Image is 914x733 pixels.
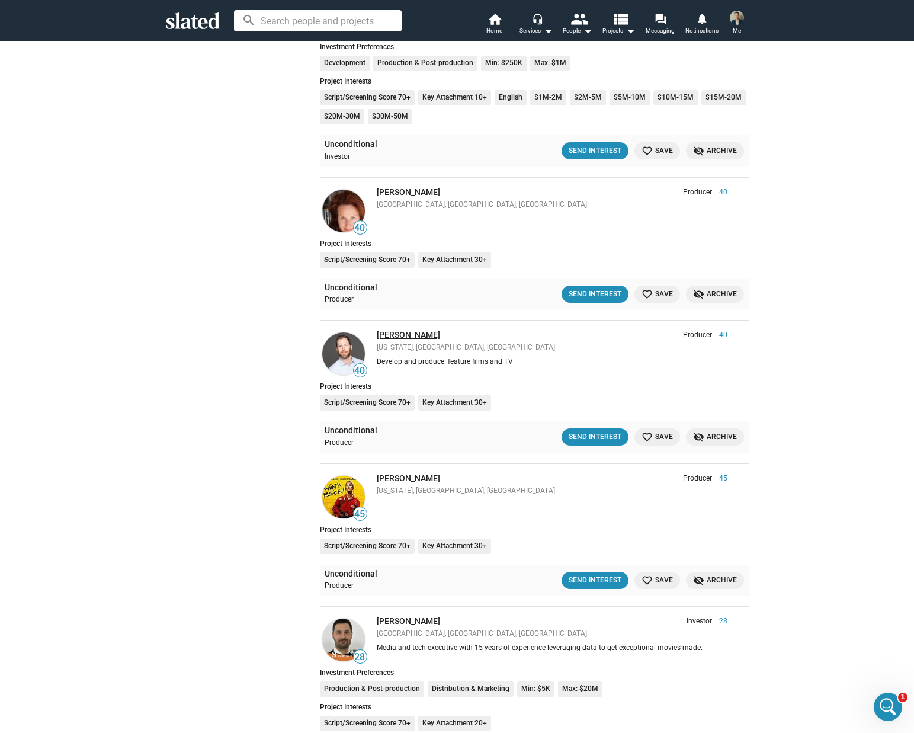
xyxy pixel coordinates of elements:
[569,288,621,300] div: Send Interest
[712,474,727,484] span: 45
[642,145,673,157] span: Save
[320,109,364,124] li: $20M-30M
[418,716,491,731] li: Key Attachment 20+
[642,288,673,300] span: Save
[320,56,370,71] li: Development
[693,431,737,443] span: Archive
[562,428,628,446] button: Send Interest
[570,90,606,105] li: $2M-5M
[557,12,598,38] button: People
[320,668,749,677] div: Investment Preferences
[562,286,628,303] button: Send Interest
[602,24,635,38] span: Projects
[733,24,741,38] span: Me
[320,716,415,731] li: Script/Screening Score 70+
[486,24,502,38] span: Home
[474,12,515,38] a: Home
[683,188,712,197] span: Producer
[646,24,675,38] span: Messaging
[320,681,424,697] li: Production & Post-production
[634,428,680,446] button: Save
[598,12,640,38] button: Projects
[642,575,653,586] mat-icon: favorite_border
[320,239,749,248] div: Project Interests
[325,425,377,436] a: Unconditional
[634,142,680,159] button: Save
[377,357,727,367] div: Develop and produce: feature films and TV
[685,24,719,38] span: Notifications
[320,90,415,105] li: Script/Screening Score 70+
[325,295,465,305] div: Producer
[570,10,587,27] mat-icon: people
[325,152,465,162] div: Investor
[611,10,628,27] mat-icon: view_list
[519,24,553,38] div: Services
[653,90,698,105] li: $10M-15M
[642,145,653,156] mat-icon: favorite_border
[693,145,737,157] span: Archive
[686,572,744,589] button: Archive
[642,431,653,443] mat-icon: favorite_border
[541,24,555,38] mat-icon: arrow_drop_down
[428,681,514,697] li: Distribution & Marketing
[712,188,727,197] span: 40
[320,382,749,390] div: Project Interests
[234,10,402,31] input: Search people and projects
[686,428,744,446] button: Archive
[354,651,367,663] span: 28
[569,431,621,443] div: Send Interest
[623,24,637,38] mat-icon: arrow_drop_down
[418,90,491,105] li: Key Attachment 10+
[320,252,415,268] li: Script/Screening Score 70+
[418,395,491,411] li: Key Attachment 30+
[655,13,666,24] mat-icon: forum
[368,109,412,124] li: $30M-50M
[693,575,704,586] mat-icon: visibility_off
[320,526,749,534] div: Project Interests
[320,473,367,521] a: Russell Posternak
[481,56,527,71] li: Min: $250K
[712,617,727,626] span: 28
[354,222,367,234] span: 40
[696,12,707,24] mat-icon: notifications
[325,568,377,580] a: Unconditional
[730,11,744,25] img: Luke Cheney
[377,343,727,353] div: [US_STATE], [GEOGRAPHIC_DATA], [GEOGRAPHIC_DATA]
[377,629,727,639] div: [GEOGRAPHIC_DATA], [GEOGRAPHIC_DATA], [GEOGRAPHIC_DATA]
[581,24,595,38] mat-icon: arrow_drop_down
[320,703,749,711] div: Project Interests
[874,693,902,721] iframe: Intercom live chat
[898,693,907,702] span: 1
[495,90,527,105] li: English
[320,616,367,664] a: Greg Gertmenian
[681,12,723,38] a: Notifications
[322,476,365,518] img: Russell Posternak
[325,139,377,150] a: Unconditional
[634,572,680,589] button: Save
[377,644,727,653] div: Media and tech executive with 15 years of experience leveraging data to get exceptional movies made.
[642,289,653,300] mat-icon: favorite_border
[712,331,727,340] span: 40
[563,24,592,38] div: People
[693,145,704,156] mat-icon: visibility_off
[322,332,365,375] img: Jonathan Rubenstein
[320,539,415,554] li: Script/Screening Score 70+
[322,190,365,232] img: Jina Panebianco
[642,574,673,587] span: Save
[569,574,621,587] div: Send Interest
[562,142,628,159] sl-message-button: Send Interest
[558,681,602,697] li: Max: $20M
[322,619,365,661] img: Greg Gertmenian
[320,43,749,51] div: Investment Preferences
[418,252,491,268] li: Key Attachment 30+
[377,486,727,496] div: [US_STATE], [GEOGRAPHIC_DATA], [GEOGRAPHIC_DATA]
[562,572,628,589] button: Send Interest
[701,90,746,105] li: $15M-20M
[373,56,477,71] li: Production & Post-production
[693,431,704,443] mat-icon: visibility_off
[377,200,727,210] div: [GEOGRAPHIC_DATA], [GEOGRAPHIC_DATA], [GEOGRAPHIC_DATA]
[377,616,440,626] a: [PERSON_NAME]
